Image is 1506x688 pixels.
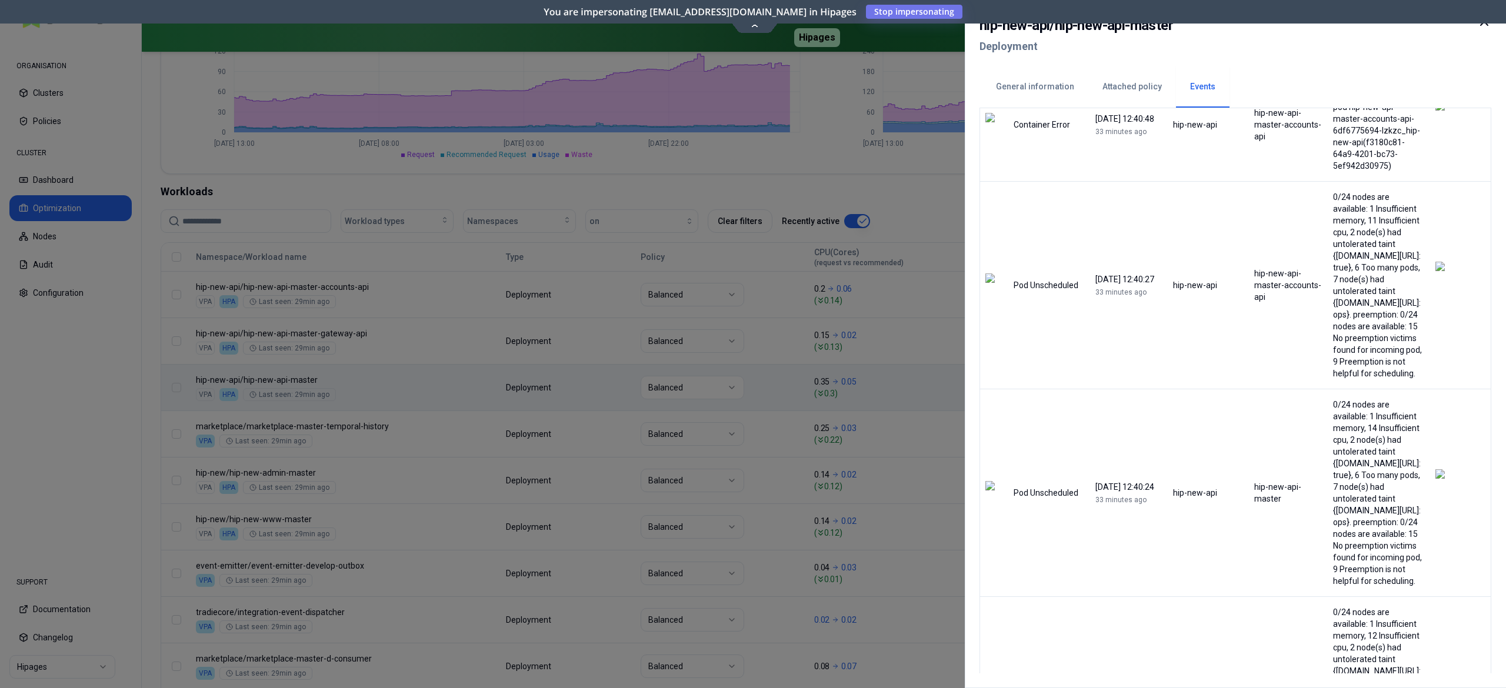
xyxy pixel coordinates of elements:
[1014,487,1085,499] div: Pod Unscheduled
[1095,496,1147,504] span: 33 minutes ago
[982,66,1088,108] button: General information
[1333,78,1425,172] div: Back-off restarting failed container nginx in pod hip-new-api-master-accounts-api-6df6775694-lzkz...
[1095,128,1147,136] span: 33 minutes ago
[1173,279,1244,291] div: hip-new-api
[1435,262,1453,309] img: kubernetes
[985,113,999,136] img: error
[1095,273,1162,285] div: [DATE] 12:40:27
[1095,481,1162,493] div: [DATE] 12:40:24
[1176,66,1230,108] button: Events
[1088,66,1176,108] button: Attached policy
[1333,399,1425,587] div: 0/24 nodes are available: 1 Insufficient memory, 14 Insufficient cpu, 2 node(s) had untolerated t...
[1014,279,1085,291] div: Pod Unscheduled
[985,481,999,505] img: error
[1014,119,1085,131] div: Container Error
[1333,191,1425,379] div: 0/24 nodes are available: 1 Insufficient memory, 11 Insufficient cpu, 2 node(s) had untolerated t...
[1435,469,1453,516] img: kubernetes
[979,36,1173,57] h2: Deployment
[1173,487,1244,499] div: hip-new-api
[1095,288,1147,296] span: 33 minutes ago
[1254,268,1322,303] div: hip-new-api-master-accounts-api
[1254,481,1322,505] div: hip-new-api-master
[1095,113,1162,125] div: [DATE] 12:40:48
[1435,101,1453,148] img: kubernetes
[985,273,999,297] img: error
[1173,119,1244,131] div: hip-new-api
[979,15,1173,36] h2: hip-new-api / hip-new-api-master
[1254,107,1322,142] div: hip-new-api-master-accounts-api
